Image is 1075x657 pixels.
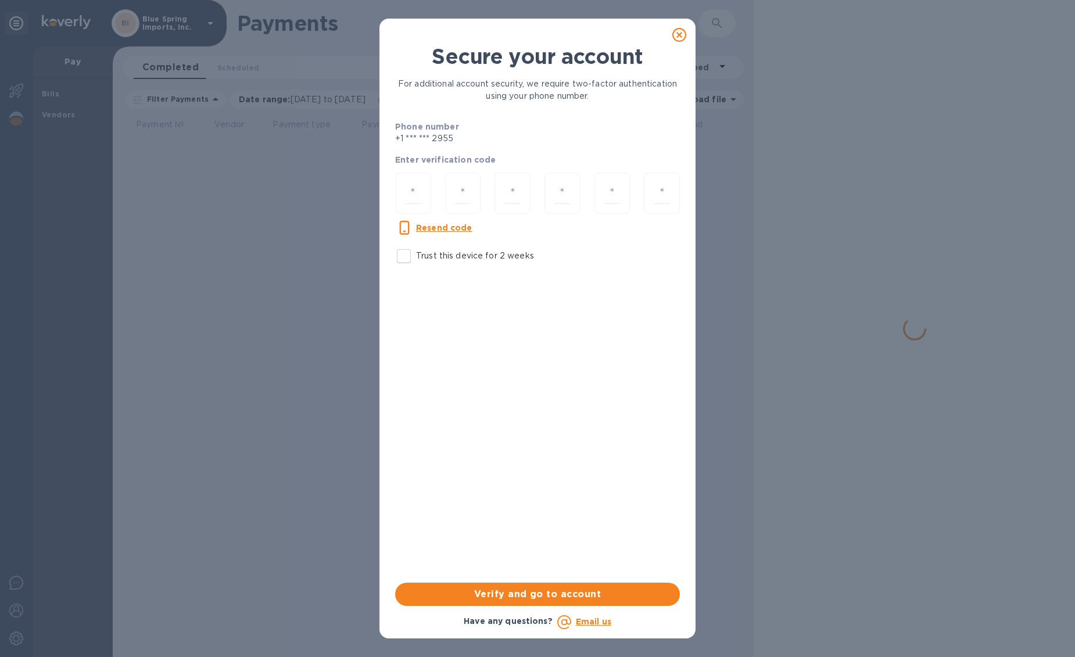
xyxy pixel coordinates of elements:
b: Phone number [395,122,459,131]
b: Have any questions? [464,616,553,626]
p: Trust this device for 2 weeks [416,250,534,262]
u: Resend code [416,223,472,232]
button: Verify and go to account [395,583,680,606]
span: Verify and go to account [404,587,671,601]
a: Email us [576,617,611,626]
h1: Secure your account [395,44,680,69]
p: For additional account security, we require two-factor authentication using your phone number. [395,78,680,102]
p: Enter verification code [395,154,680,166]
